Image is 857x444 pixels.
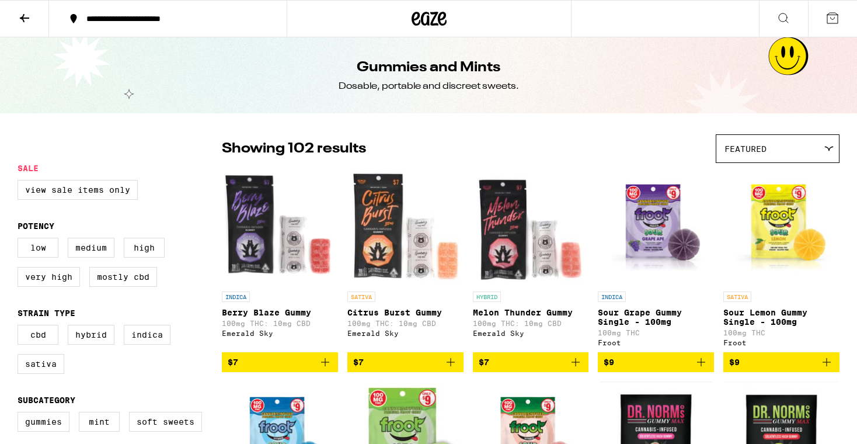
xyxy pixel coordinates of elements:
[598,292,626,302] p: INDICA
[18,396,75,405] legend: Subcategory
[473,169,589,352] a: Open page for Melon Thunder Gummy from Emerald Sky
[89,267,157,287] label: Mostly CBD
[347,169,464,352] a: Open page for Citrus Burst Gummy from Emerald Sky
[18,354,64,374] label: Sativa
[228,358,238,367] span: $7
[18,238,58,258] label: Low
[729,358,740,367] span: $9
[18,308,75,318] legend: Strain Type
[357,58,500,78] h1: Gummies and Mints
[598,169,714,286] img: Froot - Sour Grape Gummy Single - 100mg
[473,329,589,337] div: Emerald Sky
[347,320,464,327] p: 100mg THC: 10mg CBD
[598,352,714,372] button: Add to bag
[18,180,138,200] label: View Sale Items Only
[222,308,338,317] p: Berry Blaze Gummy
[347,292,375,302] p: SATIVA
[18,221,54,231] legend: Potency
[7,8,84,18] span: Hi. Need any help?
[222,352,338,372] button: Add to bag
[68,238,114,258] label: Medium
[598,329,714,337] p: 100mg THC
[18,267,80,287] label: Very High
[68,325,114,345] label: Hybrid
[598,339,714,346] div: Froot
[353,358,364,367] span: $7
[124,238,165,258] label: High
[723,292,751,302] p: SATIVA
[222,329,338,337] div: Emerald Sky
[723,308,839,327] p: Sour Lemon Gummy Single - 100mg
[473,320,589,327] p: 100mg THC: 10mg CBD
[347,308,464,317] p: Citrus Burst Gummy
[347,169,464,286] img: Emerald Sky - Citrus Burst Gummy
[129,412,202,432] label: Soft Sweets
[18,164,39,173] legend: Sale
[124,325,170,345] label: Indica
[604,358,614,367] span: $9
[724,144,767,154] span: Featured
[473,308,589,317] p: Melon Thunder Gummy
[222,169,338,286] img: Emerald Sky - Berry Blaze Gummy
[723,169,839,286] img: Froot - Sour Lemon Gummy Single - 100mg
[222,320,338,327] p: 100mg THC: 10mg CBD
[723,169,839,352] a: Open page for Sour Lemon Gummy Single - 100mg from Froot
[723,352,839,372] button: Add to bag
[18,325,58,345] label: CBD
[18,412,69,432] label: Gummies
[339,80,519,93] div: Dosable, portable and discreet sweets.
[473,352,589,372] button: Add to bag
[723,339,839,346] div: Froot
[723,329,839,337] p: 100mg THC
[479,358,489,367] span: $7
[222,292,250,302] p: INDICA
[473,292,501,302] p: HYBRID
[598,169,714,352] a: Open page for Sour Grape Gummy Single - 100mg from Froot
[79,412,120,432] label: Mint
[222,169,338,352] a: Open page for Berry Blaze Gummy from Emerald Sky
[222,139,366,159] p: Showing 102 results
[347,352,464,372] button: Add to bag
[473,169,589,286] img: Emerald Sky - Melon Thunder Gummy
[598,308,714,327] p: Sour Grape Gummy Single - 100mg
[347,329,464,337] div: Emerald Sky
